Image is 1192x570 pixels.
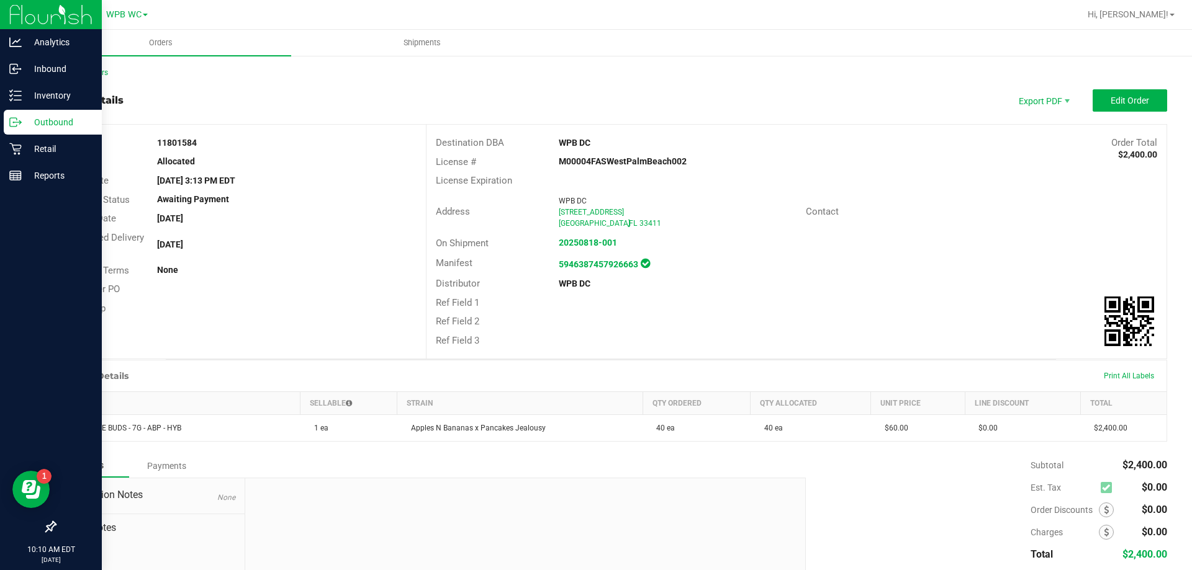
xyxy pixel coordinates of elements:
[157,156,195,166] strong: Allocated
[1104,372,1154,380] span: Print All Labels
[56,392,300,415] th: Item
[37,469,52,484] iframe: Resource center unread badge
[806,206,839,217] span: Contact
[1118,149,1157,159] strong: $2,400.00
[559,278,590,288] strong: WPB DC
[559,219,630,228] span: [GEOGRAPHIC_DATA]
[436,278,480,289] span: Distributor
[1142,526,1167,538] span: $0.00
[1093,89,1167,112] button: Edit Order
[559,138,590,148] strong: WPB DC
[1006,89,1080,112] li: Export PDF
[1031,527,1099,537] span: Charges
[436,257,472,269] span: Manifest
[129,455,204,477] div: Payments
[9,89,22,102] inline-svg: Inventory
[559,238,617,247] a: 20250818-001
[639,219,661,228] span: 33411
[63,424,181,432] span: FT - LITTLE BUDS - 7G - ABP - HYB
[157,213,183,223] strong: [DATE]
[641,257,650,270] span: In Sync
[30,30,291,56] a: Orders
[1104,296,1154,346] img: Scan me!
[9,63,22,75] inline-svg: Inbound
[436,137,504,148] span: Destination DBA
[157,265,178,275] strong: None
[1031,483,1096,492] span: Est. Tax
[1104,296,1154,346] qrcode: 11801584
[405,424,546,432] span: Apples N Bananas x Pancakes Jealousy
[157,138,197,148] strong: 11801584
[559,156,687,166] strong: M00004FASWestPalmBeach002
[972,424,998,432] span: $0.00
[1122,459,1167,471] span: $2,400.00
[758,424,783,432] span: 40 ea
[22,61,96,76] p: Inbound
[1111,96,1149,105] span: Edit Order
[436,206,470,217] span: Address
[9,169,22,182] inline-svg: Reports
[436,238,489,249] span: On Shipment
[291,30,553,56] a: Shipments
[157,176,235,185] strong: [DATE] 3:13 PM EDT
[751,392,871,415] th: Qty Allocated
[1088,424,1127,432] span: $2,400.00
[22,88,96,103] p: Inventory
[436,316,479,327] span: Ref Field 2
[65,520,235,535] span: Order Notes
[1142,504,1167,515] span: $0.00
[1031,548,1053,560] span: Total
[22,141,96,156] p: Retail
[22,115,96,130] p: Outbound
[1111,137,1157,148] span: Order Total
[157,194,229,204] strong: Awaiting Payment
[9,143,22,155] inline-svg: Retail
[6,555,96,564] p: [DATE]
[436,335,479,346] span: Ref Field 3
[157,239,183,249] strong: [DATE]
[65,232,144,257] span: Requested Delivery Date
[22,168,96,183] p: Reports
[12,471,50,508] iframe: Resource center
[650,424,675,432] span: 40 ea
[628,219,629,228] span: ,
[643,392,750,415] th: Qty Ordered
[387,37,458,48] span: Shipments
[308,424,328,432] span: 1 ea
[132,37,189,48] span: Orders
[1088,9,1168,19] span: Hi, [PERSON_NAME]!
[1142,481,1167,493] span: $0.00
[65,488,235,502] span: Destination Notes
[878,424,908,432] span: $60.00
[559,197,587,205] span: WPB DC
[1031,505,1099,515] span: Order Discounts
[1122,548,1167,560] span: $2,400.00
[629,219,637,228] span: FL
[22,35,96,50] p: Analytics
[965,392,1080,415] th: Line Discount
[1080,392,1167,415] th: Total
[6,544,96,555] p: 10:10 AM EDT
[9,116,22,128] inline-svg: Outbound
[436,297,479,308] span: Ref Field 1
[9,36,22,48] inline-svg: Analytics
[436,175,512,186] span: License Expiration
[1031,460,1063,470] span: Subtotal
[300,392,397,415] th: Sellable
[1101,479,1117,496] span: Calculate excise tax
[559,259,638,269] a: 5946387457926663
[871,392,965,415] th: Unit Price
[559,208,624,216] span: [STREET_ADDRESS]
[397,392,643,415] th: Strain
[436,156,476,167] span: License #
[106,9,142,20] span: WPB WC
[217,493,235,502] span: None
